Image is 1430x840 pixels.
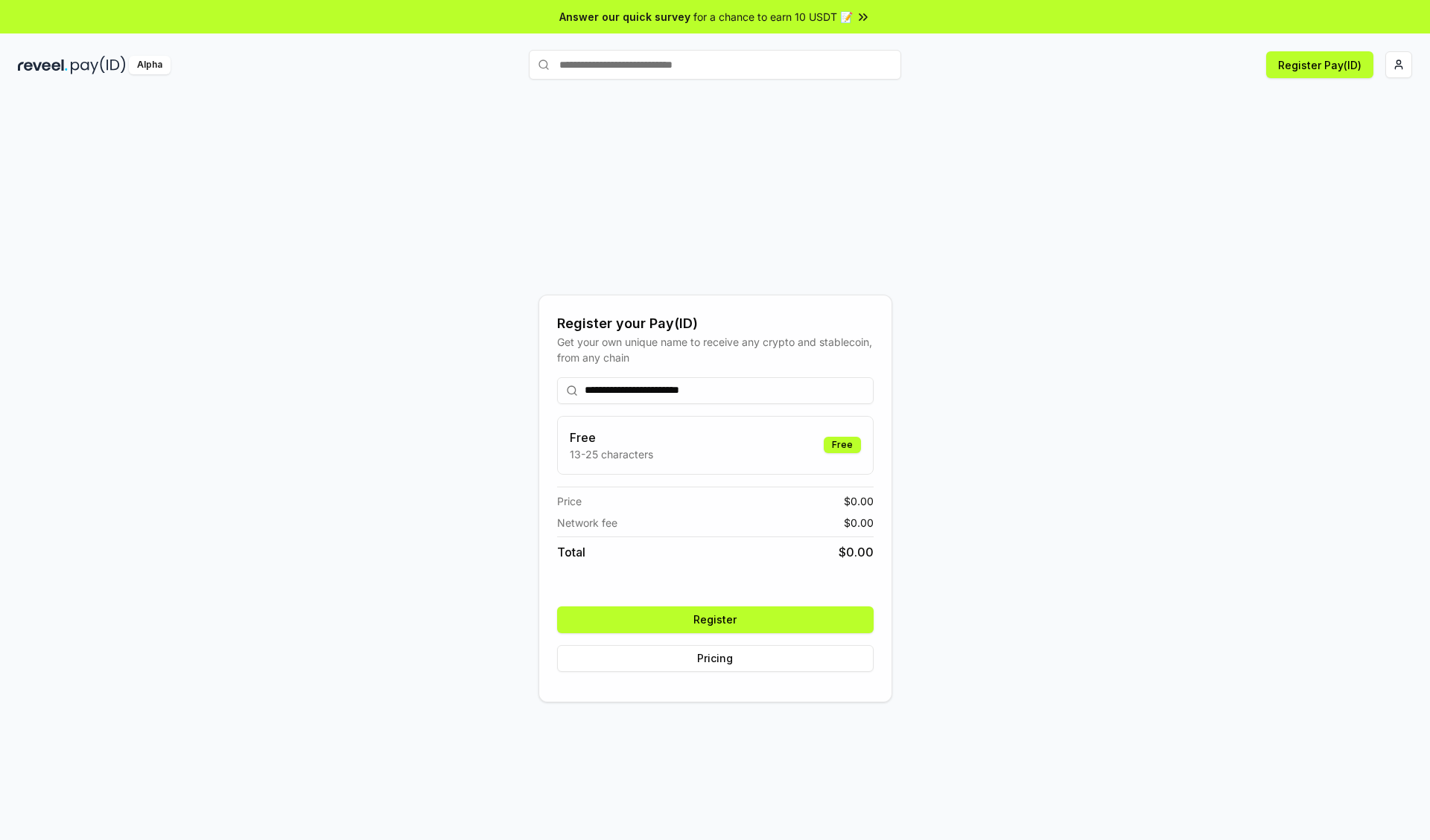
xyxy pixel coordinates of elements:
[570,429,653,446] h3: Free
[71,56,126,74] img: pay_id
[693,9,853,25] span: for a chance to earn 10 USDT 📝
[844,493,874,509] span: $ 0.00
[557,543,585,561] span: Total
[18,56,68,74] img: reveel_dark
[557,606,874,633] button: Register
[1266,51,1373,78] button: Register Pay(ID)
[557,645,874,672] button: Pricing
[557,313,874,334] div: Register your Pay(ID)
[557,334,874,365] div: Get your own unique name to receive any crypto and stablecoin, from any chain
[559,9,690,25] span: Answer our quick survey
[824,437,861,453] div: Free
[570,446,653,462] p: 13-25 characters
[557,493,582,509] span: Price
[129,56,171,74] div: Alpha
[839,543,874,561] span: $ 0.00
[844,515,874,530] span: $ 0.00
[557,515,617,530] span: Network fee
